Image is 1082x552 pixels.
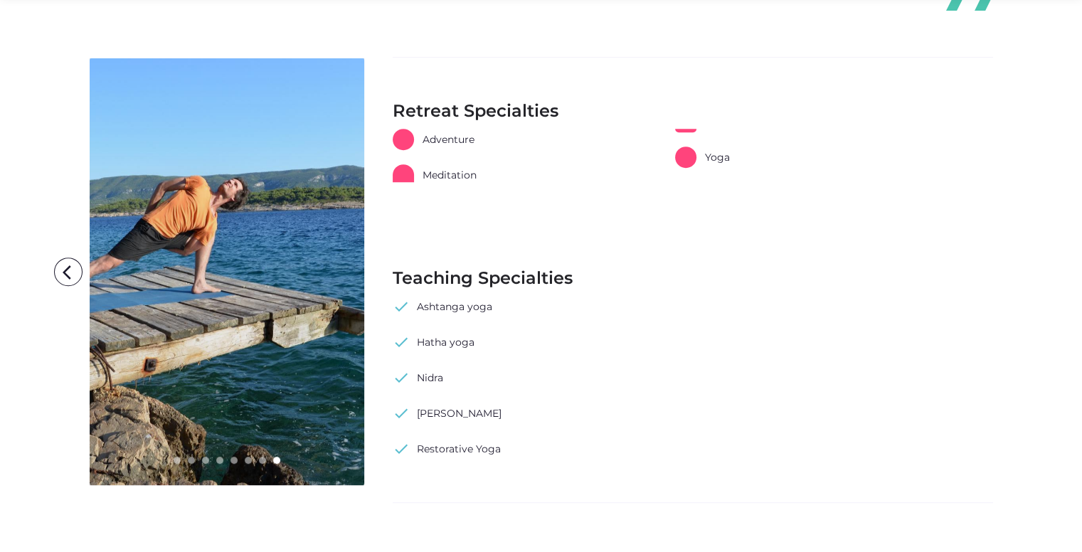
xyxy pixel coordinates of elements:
[393,331,410,353] span: check
[393,438,501,460] a: check Restorative Yoga
[393,367,443,388] a: check Nidra
[393,267,993,289] h3: Teaching Specialties
[393,100,993,122] h3: Retreat Specialties
[393,438,410,460] span: check
[393,296,492,317] a: check Ashtanga yoga
[675,147,730,168] a: Yoga
[57,258,85,287] i: arrow_back_ios
[393,331,474,353] a: check Hatha yoga
[393,296,410,317] span: check
[393,367,410,388] span: check
[393,403,502,424] a: check [PERSON_NAME]
[393,129,474,150] a: Adventure
[393,403,410,424] span: check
